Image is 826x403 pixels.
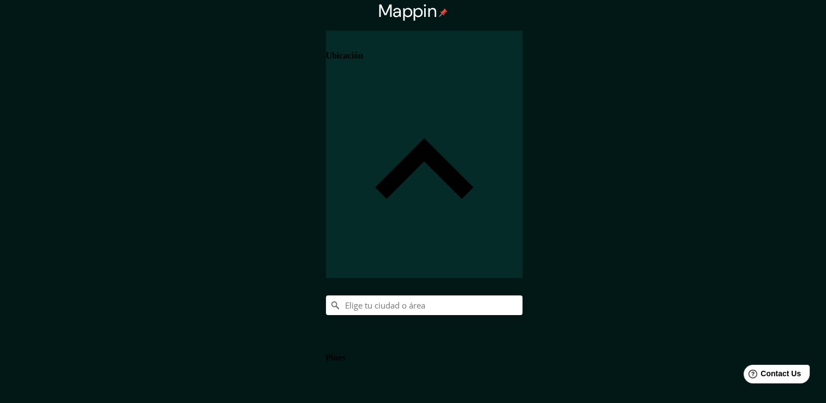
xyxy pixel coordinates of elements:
[729,360,814,391] iframe: Help widget launcher
[326,51,363,61] h4: Ubicación
[326,295,522,315] input: Elige tu ciudad o área
[439,8,448,17] img: pin-icon.png
[326,353,346,363] h4: Pines
[326,31,522,278] div: Ubicación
